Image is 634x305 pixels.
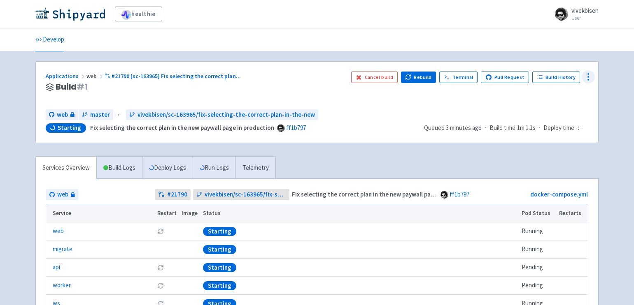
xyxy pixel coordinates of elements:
[450,190,469,198] a: ff1b797
[46,204,154,222] th: Service
[571,15,599,21] small: User
[138,110,315,120] span: vivekbisen/sc-163965/fix-selecting-the-correct-plan-in-the-new
[157,228,164,235] button: Restart pod
[35,28,64,51] a: Develop
[157,282,164,289] button: Restart pod
[424,123,588,133] div: · ·
[571,7,599,14] span: vivekbisen
[46,109,78,120] a: web
[77,81,88,92] span: # 1
[519,222,557,240] td: Running
[112,72,241,80] span: #21790 [sc-163965] Fix selecting the correct plan ...
[401,72,436,83] button: Rebuild
[519,277,557,295] td: Pending
[519,259,557,277] td: Pending
[53,263,60,272] a: api
[203,245,236,254] div: Starting
[36,157,96,179] a: Services Overview
[286,124,306,132] a: ff1b797
[155,189,191,200] a: #21790
[57,190,68,199] span: web
[53,245,72,254] a: migrate
[203,281,236,290] div: Starting
[97,157,142,179] a: Build Logs
[56,82,88,92] span: Build
[117,110,123,120] span: ←
[489,123,515,133] span: Build time
[439,72,478,83] a: Terminal
[53,281,71,290] a: worker
[292,190,476,198] strong: Fix selecting the correct plan in the new paywall page in production
[193,157,235,179] a: Run Logs
[203,263,236,272] div: Starting
[105,72,242,80] a: #21790 [sc-163965] Fix selecting the correct plan...
[46,189,78,200] a: web
[543,123,574,133] span: Deploy time
[519,204,557,222] th: Pod Status
[576,123,583,133] span: -:--
[200,204,519,222] th: Status
[126,109,318,120] a: vivekbisen/sc-163965/fix-selecting-the-correct-plan-in-the-new
[193,189,290,200] a: vivekbisen/sc-163965/fix-selecting-the-correct-plan-in-the-new
[235,157,275,179] a: Telemetry
[203,227,236,236] div: Starting
[481,72,529,83] a: Pull Request
[53,226,64,236] a: web
[46,72,86,80] a: Applications
[86,72,105,80] span: web
[90,110,110,120] span: master
[424,124,482,132] span: Queued
[115,7,162,21] a: healthie
[519,240,557,259] td: Running
[167,190,187,199] strong: # 21790
[532,72,580,83] a: Build History
[90,124,274,132] strong: Fix selecting the correct plan in the new paywall page in production
[57,110,68,120] span: web
[205,190,287,199] span: vivekbisen/sc-163965/fix-selecting-the-correct-plan-in-the-new
[79,109,113,120] a: master
[179,204,200,222] th: Image
[530,190,588,198] a: docker-compose.yml
[142,157,193,179] a: Deploy Logs
[58,124,81,132] span: Starting
[154,204,179,222] th: Restart
[446,124,482,132] time: 3 minutes ago
[351,72,398,83] button: Cancel build
[557,204,588,222] th: Restarts
[517,123,536,133] span: 1m 1.1s
[550,7,599,21] a: vivekbisen User
[157,264,164,271] button: Restart pod
[35,7,105,21] img: Shipyard logo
